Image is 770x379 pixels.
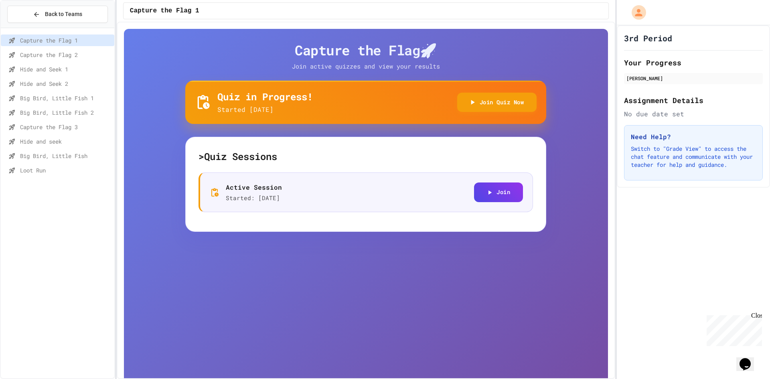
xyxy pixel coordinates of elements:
[226,182,282,192] p: Active Session
[624,32,672,44] h1: 3rd Period
[20,152,111,160] span: Big Bird, Little Fish
[703,312,762,346] iframe: chat widget
[20,36,111,45] span: Capture the Flag 1
[20,123,111,131] span: Capture the Flag 3
[20,79,111,88] span: Hide and Seek 2
[226,194,282,203] p: Started: [DATE]
[217,105,313,114] p: Started [DATE]
[3,3,55,51] div: Chat with us now!Close
[199,150,533,163] h5: > Quiz Sessions
[130,6,199,16] span: Capture the Flag 1
[631,132,756,142] h3: Need Help?
[736,347,762,371] iframe: chat widget
[20,94,111,102] span: Big Bird, Little Fish 1
[624,57,763,68] h2: Your Progress
[457,93,537,112] button: Join Quiz Now
[624,95,763,106] h2: Assignment Details
[7,6,108,23] button: Back to Teams
[20,65,111,73] span: Hide and Seek 1
[45,10,82,18] span: Back to Teams
[624,109,763,119] div: No due date set
[20,51,111,59] span: Capture the Flag 2
[631,145,756,169] p: Switch to "Grade View" to access the chat feature and communicate with your teacher for help and ...
[20,137,111,146] span: Hide and seek
[474,182,523,202] button: Join
[185,42,546,59] h4: Capture the Flag 🚀
[626,75,760,82] div: [PERSON_NAME]
[20,108,111,117] span: Big Bird, Little Fish 2
[276,62,456,71] p: Join active quizzes and view your results
[217,90,313,103] h5: Quiz in Progress!
[20,166,111,174] span: Loot Run
[623,3,648,22] div: My Account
